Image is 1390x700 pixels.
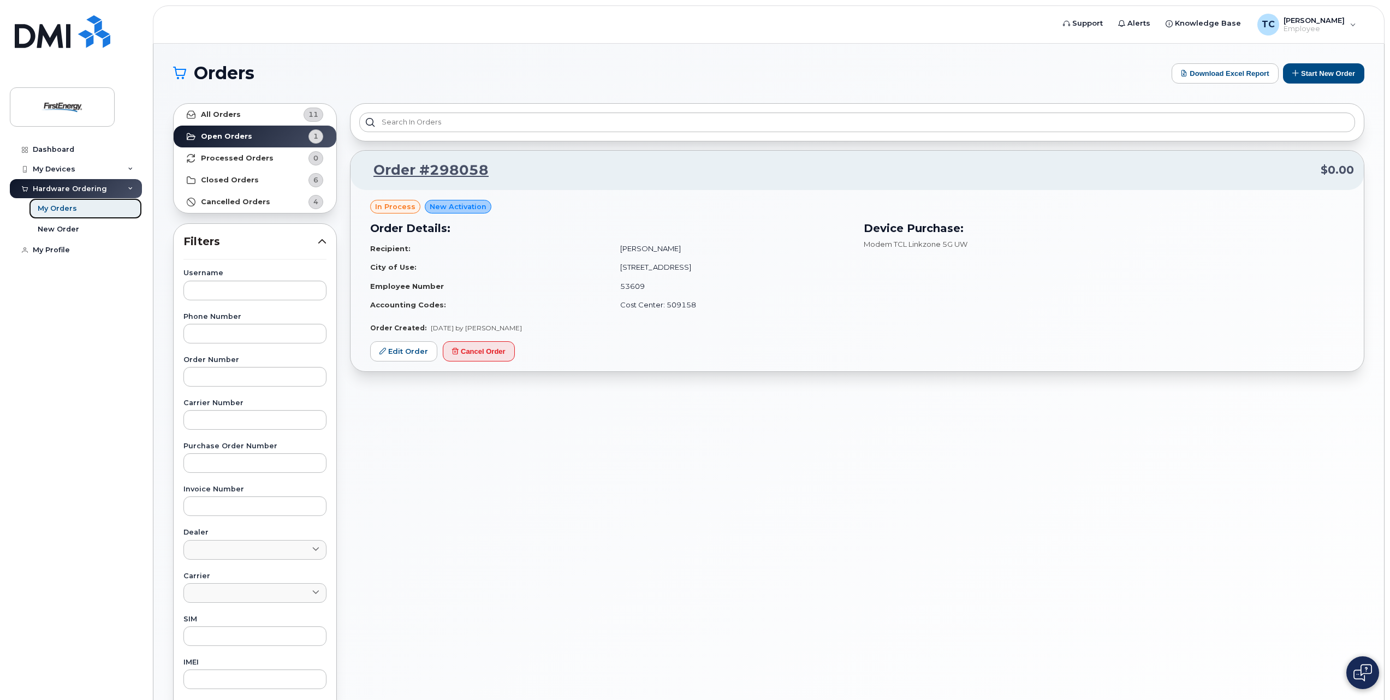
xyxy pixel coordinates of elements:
[443,341,515,361] button: Cancel Order
[201,154,274,163] strong: Processed Orders
[194,65,254,81] span: Orders
[183,443,326,450] label: Purchase Order Number
[174,191,336,213] a: Cancelled Orders4
[1353,664,1372,681] img: Open chat
[359,112,1355,132] input: Search in orders
[183,486,326,493] label: Invoice Number
[370,324,426,332] strong: Order Created:
[308,109,318,120] span: 11
[370,263,417,271] strong: City of Use:
[183,234,318,250] span: Filters
[183,270,326,277] label: Username
[201,176,259,185] strong: Closed Orders
[313,131,318,141] span: 1
[370,282,444,290] strong: Employee Number
[313,197,318,207] span: 4
[174,147,336,169] a: Processed Orders0
[610,277,851,296] td: 53609
[183,573,326,580] label: Carrier
[183,357,326,364] label: Order Number
[370,300,446,309] strong: Accounting Codes:
[313,175,318,185] span: 6
[174,126,336,147] a: Open Orders1
[183,529,326,536] label: Dealer
[610,239,851,258] td: [PERSON_NAME]
[183,313,326,321] label: Phone Number
[360,161,489,180] a: Order #298058
[313,153,318,163] span: 0
[610,295,851,315] td: Cost Center: 509158
[431,324,522,332] span: [DATE] by [PERSON_NAME]
[174,104,336,126] a: All Orders11
[370,220,851,236] h3: Order Details:
[183,616,326,623] label: SIM
[430,201,486,212] span: New Activation
[201,132,252,141] strong: Open Orders
[610,258,851,277] td: [STREET_ADDRESS]
[1283,63,1364,84] button: Start New Order
[174,169,336,191] a: Closed Orders6
[864,220,1344,236] h3: Device Purchase:
[201,110,241,119] strong: All Orders
[370,244,411,253] strong: Recipient:
[1172,63,1279,84] button: Download Excel Report
[183,400,326,407] label: Carrier Number
[183,659,326,666] label: IMEI
[1321,162,1354,178] span: $0.00
[375,201,415,212] span: in process
[201,198,270,206] strong: Cancelled Orders
[370,341,437,361] a: Edit Order
[864,240,967,248] span: Modem TCL Linkzone 5G UW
